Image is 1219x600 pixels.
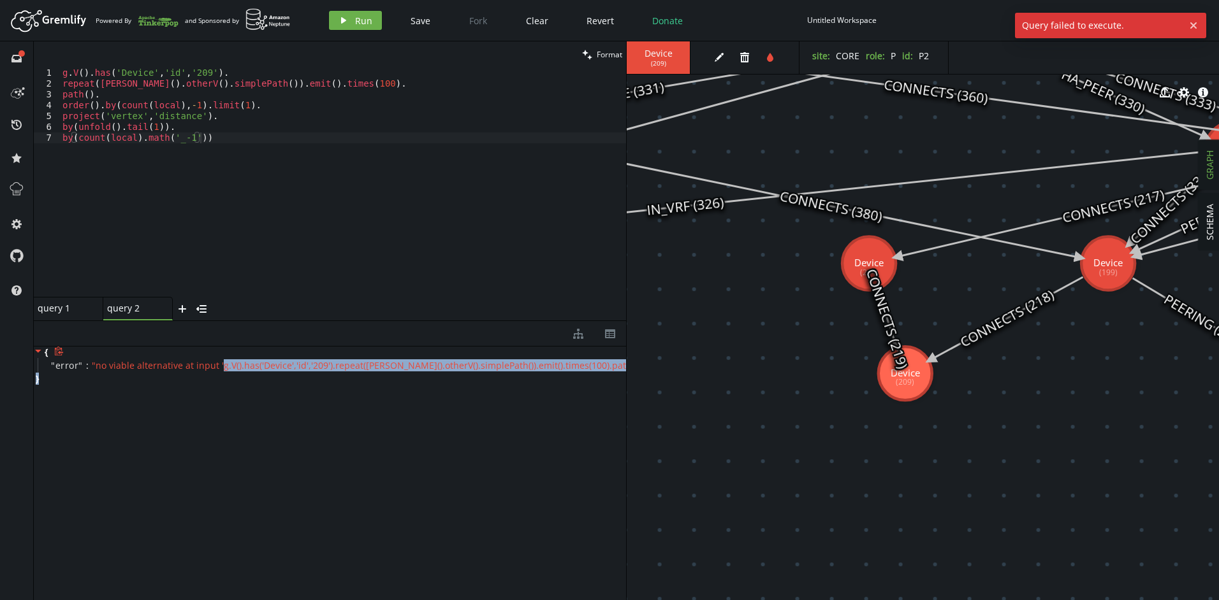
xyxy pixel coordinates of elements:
span: CORE [836,50,859,62]
button: Sign In [1167,11,1209,30]
div: and Sponsored by [185,8,291,32]
label: role : [866,50,885,62]
tspan: Device [891,366,920,379]
div: 2 [34,78,60,89]
button: Donate [643,11,692,30]
span: query 2 [107,303,158,314]
button: Fork [459,11,497,30]
div: 3 [34,89,60,100]
span: Run [355,15,372,27]
tspan: Device [1093,256,1123,269]
span: P2 [919,50,929,62]
span: GRAPH [1204,150,1216,180]
span: query 1 [38,303,89,314]
span: ( 209 ) [651,59,666,68]
span: } [34,373,39,385]
tspan: Device [854,256,884,269]
tspan: (209) [896,376,914,387]
div: 7 [34,132,60,143]
span: " [51,359,55,371]
button: Save [401,11,440,30]
span: " [78,359,83,371]
span: : [86,360,89,371]
span: Query failed to execute. [1015,13,1184,38]
span: SCHEMA [1204,204,1216,240]
span: " no viable alternative at input 'g.V().has('Device','id','209').repeat([PERSON_NAME]().otherV().... [92,359,749,371]
div: Powered By [96,10,179,32]
span: Device [639,48,677,59]
div: Untitled Workspace [807,15,877,25]
div: 4 [34,100,60,111]
label: site : [812,50,830,62]
span: Save [411,15,430,27]
button: Format [578,41,626,68]
span: Fork [469,15,487,27]
span: Revert [587,15,614,27]
span: Donate [652,15,683,27]
div: 6 [34,122,60,132]
tspan: (204) [860,267,879,278]
span: { [45,346,48,358]
span: Format [597,49,622,60]
label: id : [902,50,913,62]
span: error [55,360,79,371]
button: Run [329,11,382,30]
span: Clear [526,15,548,27]
button: Revert [577,11,624,30]
img: AWS Neptune [245,8,291,31]
tspan: (199) [1099,267,1118,278]
button: Clear [516,11,558,30]
span: P [891,50,896,62]
div: 5 [34,111,60,122]
div: 1 [34,68,60,78]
